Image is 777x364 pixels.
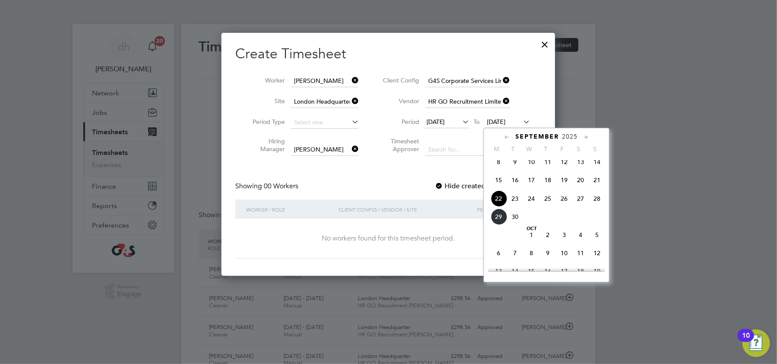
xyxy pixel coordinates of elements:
[490,190,507,207] span: 22
[490,245,507,261] span: 6
[291,75,359,87] input: Search for...
[425,96,510,108] input: Search for...
[264,182,298,190] span: 00 Workers
[246,137,285,153] label: Hiring Manager
[380,76,419,84] label: Client Config
[589,263,605,279] span: 19
[507,209,523,225] span: 30
[426,118,445,126] span: [DATE]
[589,245,605,261] span: 12
[291,117,359,129] input: Select one
[523,172,540,188] span: 17
[589,227,605,243] span: 5
[570,145,587,153] span: S
[537,145,554,153] span: T
[291,144,359,156] input: Search for...
[490,154,507,170] span: 8
[380,137,419,153] label: Timesheet Approver
[435,182,522,190] label: Hide created timesheets
[488,145,505,153] span: M
[523,245,540,261] span: 8
[562,133,578,140] span: 2025
[572,245,589,261] span: 11
[556,245,572,261] span: 10
[235,182,300,191] div: Showing
[572,190,589,207] span: 27
[556,190,572,207] span: 26
[556,172,572,188] span: 19
[471,116,483,127] span: To
[336,199,475,219] div: Client Config / Vendor / Site
[572,227,589,243] span: 4
[572,154,589,170] span: 13
[490,172,507,188] span: 15
[425,144,510,156] input: Search for...
[490,263,507,279] span: 13
[507,245,523,261] span: 7
[490,209,507,225] span: 29
[540,227,556,243] span: 2
[235,45,541,63] h2: Create Timesheet
[515,133,559,140] span: September
[556,227,572,243] span: 3
[425,75,510,87] input: Search for...
[540,190,556,207] span: 25
[475,199,533,219] div: Period
[742,336,750,347] div: 10
[572,172,589,188] span: 20
[487,118,506,126] span: [DATE]
[589,190,605,207] span: 28
[572,263,589,279] span: 18
[554,145,570,153] span: F
[556,154,572,170] span: 12
[244,234,533,243] div: No workers found for this timesheet period.
[742,329,770,357] button: Open Resource Center, 10 new notifications
[540,172,556,188] span: 18
[246,118,285,126] label: Period Type
[523,227,540,231] span: Oct
[540,245,556,261] span: 9
[523,263,540,279] span: 15
[507,263,523,279] span: 14
[523,154,540,170] span: 10
[505,145,521,153] span: T
[244,199,336,219] div: Worker / Role
[589,172,605,188] span: 21
[507,172,523,188] span: 16
[523,190,540,207] span: 24
[246,97,285,105] label: Site
[380,97,419,105] label: Vendor
[521,145,537,153] span: W
[523,227,540,243] span: 1
[556,263,572,279] span: 17
[540,154,556,170] span: 11
[291,96,359,108] input: Search for...
[507,190,523,207] span: 23
[507,154,523,170] span: 9
[246,76,285,84] label: Worker
[587,145,603,153] span: S
[540,263,556,279] span: 16
[380,118,419,126] label: Period
[589,154,605,170] span: 14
